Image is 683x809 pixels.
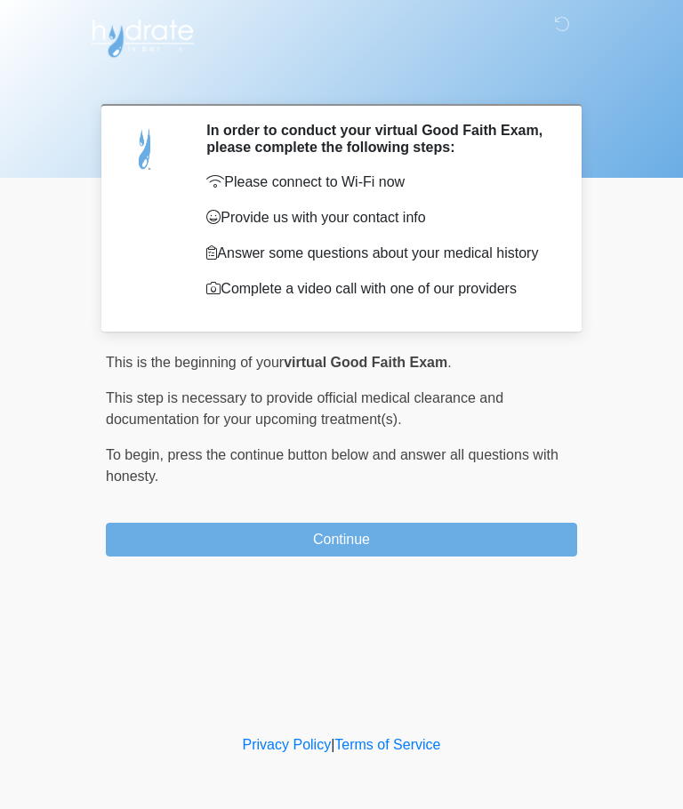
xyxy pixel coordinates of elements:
[447,355,451,370] span: .
[92,64,591,97] h1: ‎ ‎ ‎ ‎
[88,13,197,59] img: Hydrate IV Bar - Arcadia Logo
[106,447,558,484] span: press the continue button below and answer all questions with honesty.
[106,523,577,557] button: Continue
[106,390,503,427] span: This step is necessary to provide official medical clearance and documentation for your upcoming ...
[334,737,440,752] a: Terms of Service
[206,172,550,193] p: Please connect to Wi-Fi now
[206,278,550,300] p: Complete a video call with one of our providers
[284,355,447,370] strong: virtual Good Faith Exam
[206,243,550,264] p: Answer some questions about your medical history
[119,122,173,175] img: Agent Avatar
[106,355,284,370] span: This is the beginning of your
[206,122,550,156] h2: In order to conduct your virtual Good Faith Exam, please complete the following steps:
[243,737,332,752] a: Privacy Policy
[206,207,550,228] p: Provide us with your contact info
[106,447,167,462] span: To begin,
[331,737,334,752] a: |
